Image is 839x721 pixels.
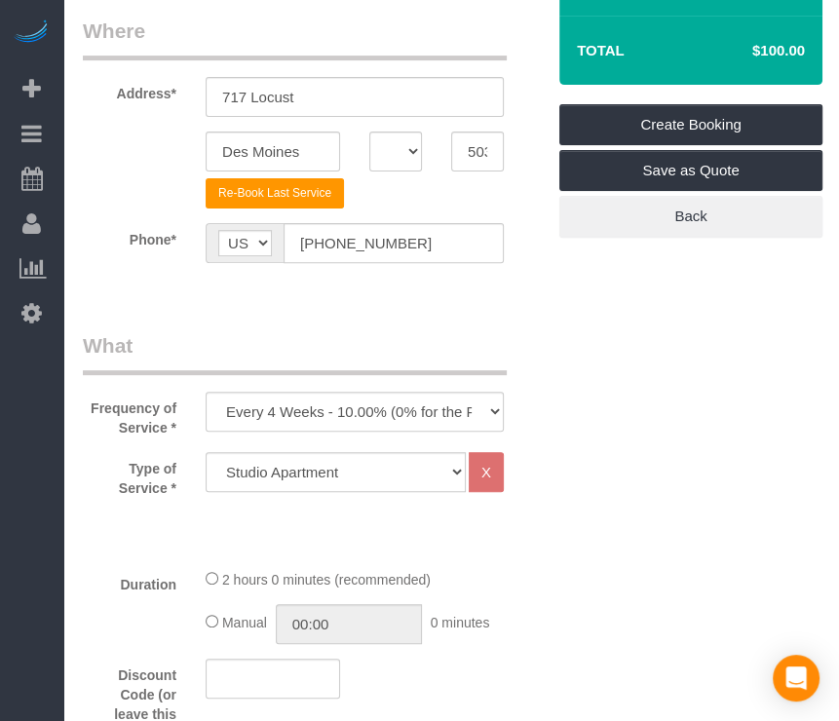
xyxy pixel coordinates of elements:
[206,178,344,209] button: Re-Book Last Service
[12,19,51,47] img: Automaid Logo
[68,452,191,498] label: Type of Service *
[206,132,340,171] input: City*
[694,43,805,59] h4: $100.00
[68,223,191,249] label: Phone*
[773,655,820,702] div: Open Intercom Messenger
[222,615,267,630] span: Manual
[68,392,191,437] label: Frequency of Service *
[451,132,504,171] input: Zip Code*
[431,615,490,630] span: 0 minutes
[577,42,625,58] strong: Total
[284,223,504,263] input: Phone*
[68,77,191,103] label: Address*
[222,572,431,588] span: 2 hours 0 minutes (recommended)
[68,568,191,594] label: Duration
[83,331,507,375] legend: What
[559,196,822,237] a: Back
[559,150,822,191] a: Save as Quote
[83,17,507,60] legend: Where
[559,104,822,145] a: Create Booking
